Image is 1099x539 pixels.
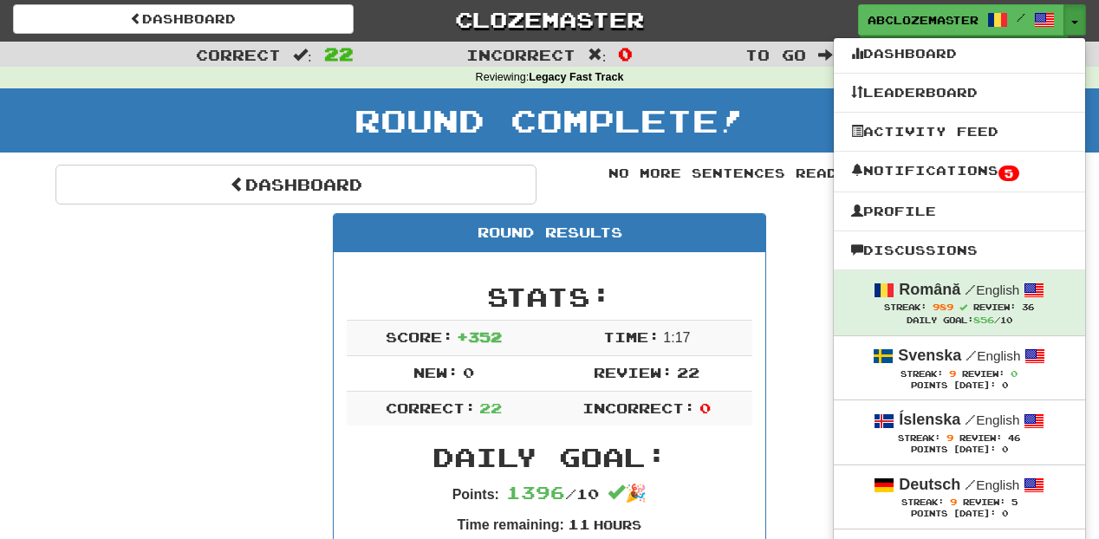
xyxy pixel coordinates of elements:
a: Clozemaster [380,4,720,35]
span: / [1017,11,1025,23]
span: 22 [324,43,354,64]
span: Correct [196,46,281,63]
span: 0 [1011,368,1018,379]
h2: Daily Goal: [347,443,752,471]
span: / [966,347,977,363]
a: Deutsch /English Streak: 9 Review: 5 Points [DATE]: 0 [834,465,1085,529]
span: Review: [959,433,1002,443]
h2: Stats: [347,282,752,311]
div: Daily Goal: /10 [851,314,1068,327]
span: 1 : 17 [663,330,690,345]
span: 0 [618,43,633,64]
strong: Time remaining: [458,517,564,532]
span: 856 [973,315,994,325]
span: Review: [973,302,1016,312]
a: Svenska /English Streak: 9 Review: 0 Points [DATE]: 0 [834,336,1085,399]
span: 1396 [506,482,565,503]
strong: Deutsch [899,476,960,493]
span: 22 [479,399,502,416]
a: Dashboard [834,42,1085,65]
small: English [965,412,1019,427]
a: Dashboard [13,4,354,34]
span: 36 [1022,302,1034,312]
span: Time: [603,328,660,345]
span: : [588,48,607,62]
small: English [965,282,1019,297]
span: Score: [386,328,453,345]
a: AbClozemaster / [858,4,1064,36]
a: Leaderboard [834,81,1085,104]
a: Íslenska /English Streak: 9 Review: 46 Points [DATE]: 0 [834,400,1085,464]
a: Profile [834,200,1085,223]
span: Streak: [901,497,944,507]
span: / [965,282,976,297]
span: 22 [677,364,699,380]
a: Română /English Streak: 989 Review: 36 Daily Goal:856/10 [834,270,1085,335]
h1: Round Complete! [6,103,1093,138]
span: 5 [998,166,1019,181]
span: Incorrect [466,46,576,63]
small: English [966,348,1020,363]
strong: Legacy Fast Track [529,71,623,83]
strong: Svenska [898,347,961,364]
span: New: [413,364,458,380]
span: Streak: [901,369,943,379]
small: English [965,477,1019,492]
span: 🎉 [608,484,647,503]
a: Dashboard [55,165,536,205]
span: Review: [962,369,1005,379]
span: + 352 [457,328,502,345]
div: Points [DATE]: 0 [851,380,1068,392]
span: Review: [963,497,1005,507]
strong: Română [899,281,960,298]
span: / 10 [506,485,599,502]
span: : [293,48,312,62]
span: 11 [568,516,590,532]
strong: Íslenska [899,411,960,428]
span: 9 [949,368,956,379]
span: 0 [463,364,474,380]
span: 9 [946,432,953,443]
span: 46 [1008,433,1020,443]
span: : [818,48,837,62]
a: Notifications5 [834,159,1085,184]
span: Incorrect: [582,399,695,416]
span: AbClozemaster [868,12,979,28]
span: Streak includes today. [959,303,967,311]
strong: Points: [452,487,499,502]
span: Correct: [386,399,476,416]
a: Discussions [834,239,1085,262]
div: No more sentences ready for review! 🙌 [563,165,1044,182]
span: 5 [1011,497,1018,507]
div: Points [DATE]: 0 [851,509,1068,520]
span: 989 [933,302,953,312]
span: To go [745,46,806,63]
div: Round Results [334,214,765,252]
span: / [965,477,976,492]
span: Streak: [884,302,927,312]
a: Activity Feed [834,120,1085,143]
span: 9 [950,497,957,507]
small: Hours [594,517,641,532]
span: Streak: [898,433,940,443]
span: 0 [699,399,711,416]
span: / [965,412,976,427]
span: Review: [594,364,673,380]
div: Points [DATE]: 0 [851,445,1068,456]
